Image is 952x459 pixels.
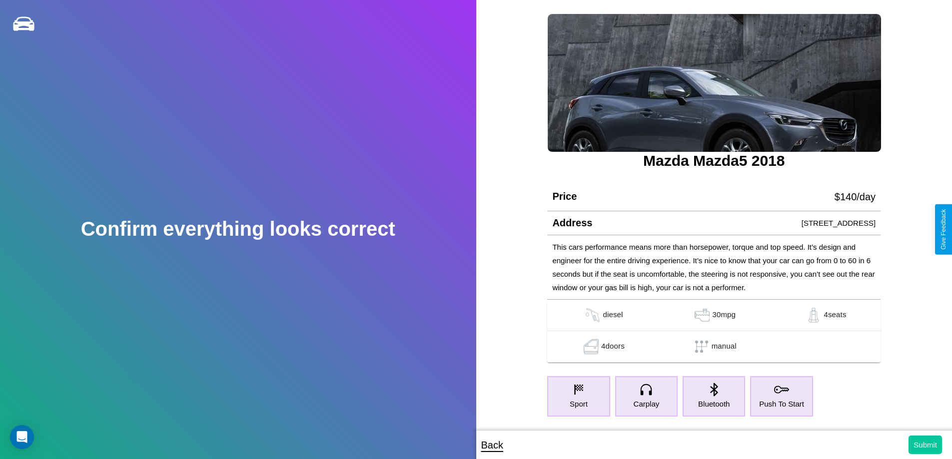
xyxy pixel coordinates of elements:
img: gas [583,308,603,323]
h4: Address [552,217,592,229]
p: $ 140 /day [835,188,876,206]
p: 4 seats [824,308,846,323]
p: Sport [570,397,588,411]
p: manual [712,339,737,354]
img: gas [804,308,824,323]
p: [STREET_ADDRESS] [802,216,876,230]
h4: Price [552,191,577,202]
p: This cars performance means more than horsepower, torque and top speed. It’s design and engineer ... [552,240,876,294]
p: Carplay [634,397,660,411]
div: Open Intercom Messenger [10,425,34,449]
button: Submit [909,436,942,454]
img: gas [692,308,712,323]
table: simple table [547,300,881,363]
p: Push To Start [759,397,804,411]
p: 4 doors [601,339,625,354]
p: Bluetooth [698,397,730,411]
h2: Confirm everything looks correct [81,218,395,240]
p: 30 mpg [712,308,736,323]
div: Give Feedback [940,209,947,250]
img: gas [581,339,601,354]
p: diesel [603,308,623,323]
p: Back [481,436,503,454]
h3: Mazda Mazda5 2018 [547,152,881,169]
